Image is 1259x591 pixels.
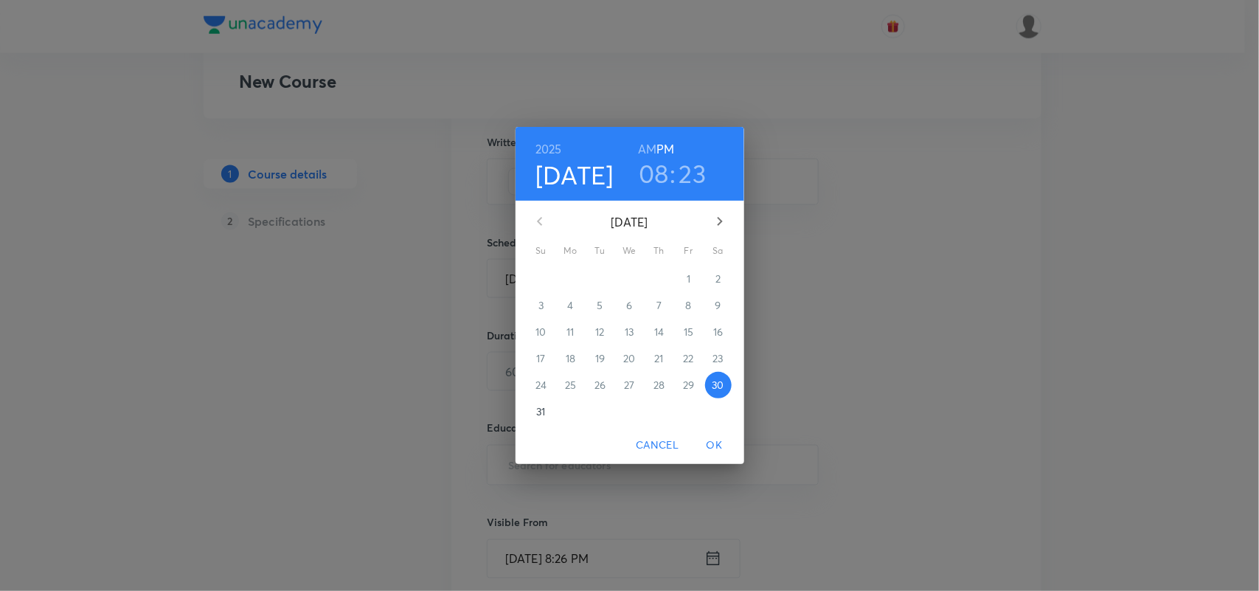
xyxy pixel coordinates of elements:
span: Tu [587,243,614,258]
button: OK [691,432,738,459]
h3: : [670,158,676,189]
span: Sa [705,243,732,258]
button: [DATE] [535,159,614,190]
button: 31 [528,398,555,425]
button: 23 [679,158,707,189]
span: We [617,243,643,258]
button: 2025 [535,139,562,159]
button: 30 [705,372,732,398]
span: Mo [558,243,584,258]
span: Th [646,243,673,258]
button: Cancel [630,432,684,459]
span: Fr [676,243,702,258]
span: OK [697,436,732,455]
p: 30 [712,378,724,393]
span: Cancel [636,436,679,455]
span: Su [528,243,555,258]
button: PM [656,139,674,159]
p: [DATE] [558,213,702,231]
button: AM [638,139,656,159]
p: 31 [536,404,545,419]
button: 08 [639,158,669,189]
